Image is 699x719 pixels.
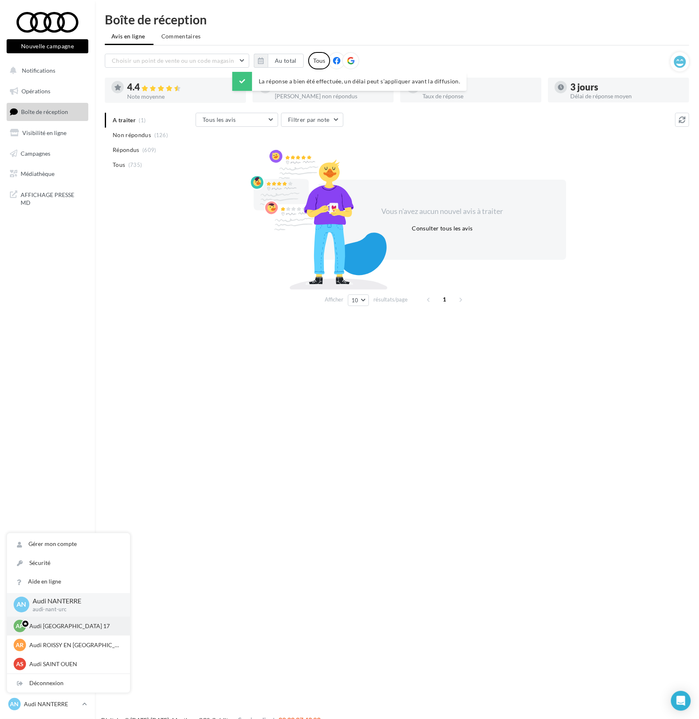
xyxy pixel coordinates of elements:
[29,660,120,668] p: Audi SAINT OUEN
[127,83,239,92] div: 4.4
[7,674,130,693] div: Déconnexion
[113,161,125,169] span: Tous
[7,535,130,553] a: Gérer mon compte
[127,94,239,100] div: Note moyenne
[112,57,234,64] span: Choisir un point de vente ou un code magasin
[105,13,689,26] div: Boîte de réception
[570,83,682,92] div: 3 jours
[7,554,130,572] a: Sécurité
[128,161,142,168] span: (735)
[22,129,66,136] span: Visibilité en ligne
[21,170,54,177] span: Médiathèque
[254,54,304,68] button: Au total
[423,93,535,99] div: Taux de réponse
[5,145,90,162] a: Campagnes
[16,622,24,630] span: AP
[371,206,513,217] div: Vous n'avez aucun nouvel avis à traiter
[423,83,535,92] div: 83 %
[33,596,117,606] p: Audi NANTERRE
[5,165,90,183] a: Médiathèque
[33,606,117,613] p: audi-nant-urc
[105,54,249,68] button: Choisir un point de vente ou un code magasin
[29,622,120,630] p: Audi [GEOGRAPHIC_DATA] 17
[113,131,151,139] span: Non répondus
[373,296,408,304] span: résultats/page
[570,93,682,99] div: Délai de réponse moyen
[7,572,130,591] a: Aide en ligne
[325,296,343,304] span: Afficher
[21,108,68,115] span: Boîte de réception
[21,189,85,207] span: AFFICHAGE PRESSE MD
[409,223,476,233] button: Consulter tous les avis
[24,700,79,708] p: Audi NANTERRE
[5,83,90,100] a: Opérations
[21,149,50,157] span: Campagnes
[348,294,369,306] button: 10
[203,116,236,123] span: Tous les avis
[268,54,304,68] button: Au total
[142,147,156,153] span: (609)
[308,52,330,69] div: Tous
[7,696,88,712] a: AN Audi NANTERRE
[671,691,691,711] div: Open Intercom Messenger
[5,124,90,142] a: Visibilité en ligne
[352,297,359,304] span: 10
[10,700,19,708] span: AN
[21,88,50,95] span: Opérations
[17,600,26,610] span: AN
[5,103,90,121] a: Boîte de réception
[113,146,139,154] span: Répondus
[7,39,88,53] button: Nouvelle campagne
[22,67,55,74] span: Notifications
[16,660,24,668] span: AS
[29,641,120,649] p: Audi ROISSY EN [GEOGRAPHIC_DATA]
[5,62,87,79] button: Notifications
[5,186,90,210] a: AFFICHAGE PRESSE MD
[232,72,467,91] div: La réponse a bien été effectuée, un délai peut s’appliquer avant la diffusion.
[154,132,168,138] span: (126)
[16,641,24,649] span: AR
[281,113,343,127] button: Filtrer par note
[196,113,278,127] button: Tous les avis
[161,32,201,40] span: Commentaires
[438,293,451,306] span: 1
